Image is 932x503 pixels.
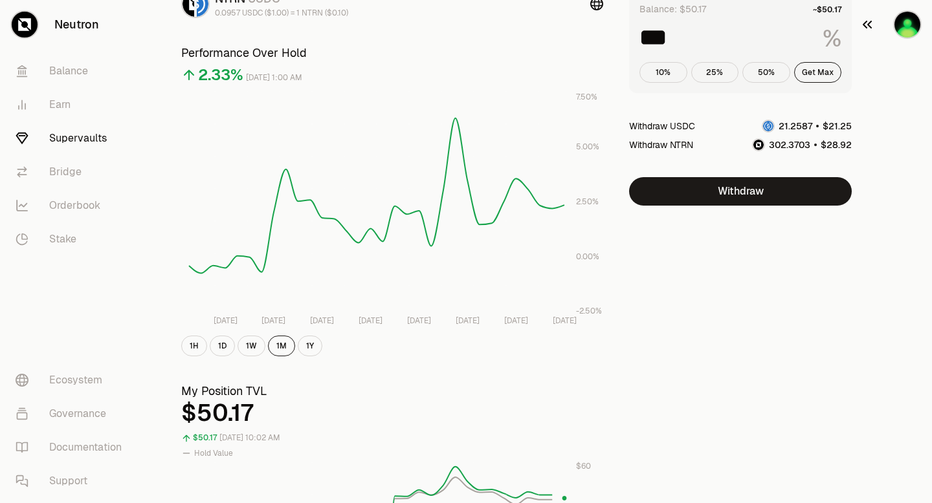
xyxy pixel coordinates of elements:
[753,140,764,150] img: NTRN Logo
[691,62,739,83] button: 25%
[639,62,687,83] button: 10%
[193,431,217,445] div: $50.17
[823,26,841,52] span: %
[894,12,920,37] img: Tradeguru
[794,62,842,83] button: Get Max
[5,222,140,256] a: Stake
[181,44,603,62] h3: Performance Over Hold
[576,461,591,471] tspan: $60
[576,92,597,102] tspan: 7.50%
[629,177,852,206] button: Withdraw
[268,336,295,356] button: 1M
[246,70,302,85] div: [DATE] 1:00 AM
[298,336,322,356] button: 1Y
[210,336,235,356] button: 1D
[261,316,285,326] tspan: [DATE]
[198,65,243,85] div: 2.33%
[181,382,603,400] h3: My Position TVL
[5,122,140,155] a: Supervaults
[629,120,695,133] div: Withdraw USDC
[407,316,431,326] tspan: [DATE]
[504,316,528,326] tspan: [DATE]
[629,138,693,151] div: Withdraw NTRN
[5,155,140,189] a: Bridge
[576,142,599,152] tspan: 5.00%
[181,400,603,426] div: $50.17
[5,431,140,464] a: Documentation
[5,54,140,88] a: Balance
[763,121,773,131] img: USDC Logo
[553,316,577,326] tspan: [DATE]
[456,316,480,326] tspan: [DATE]
[181,336,207,356] button: 1H
[576,197,599,207] tspan: 2.50%
[214,316,238,326] tspan: [DATE]
[639,3,706,16] div: Balance: $50.17
[194,448,233,458] span: Hold Value
[310,316,334,326] tspan: [DATE]
[215,8,348,18] div: 0.0957 USDC ($1.00) = 1 NTRN ($0.10)
[5,189,140,222] a: Orderbook
[576,306,602,316] tspan: -2.50%
[576,251,599,262] tspan: 0.00%
[238,336,265,356] button: 1W
[219,431,280,445] div: [DATE] 10:02 AM
[5,88,140,122] a: Earn
[5,363,140,397] a: Ecosystem
[5,397,140,431] a: Governance
[5,464,140,498] a: Support
[359,316,383,326] tspan: [DATE]
[742,62,790,83] button: 50%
